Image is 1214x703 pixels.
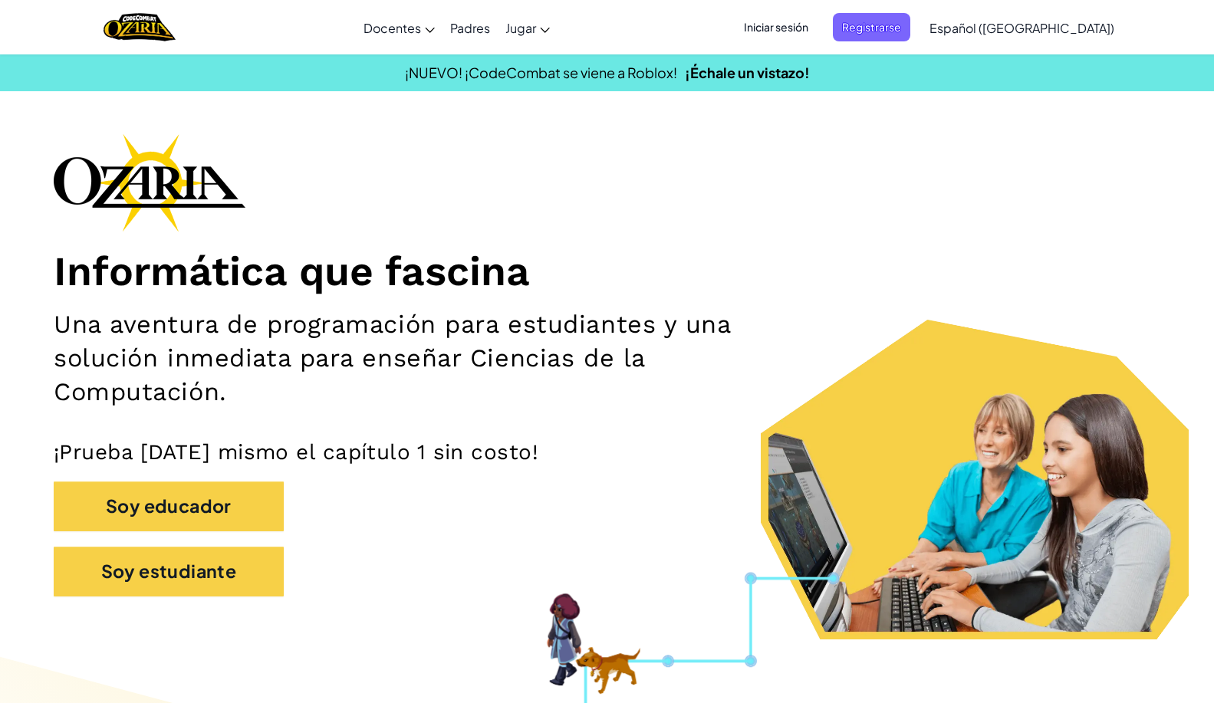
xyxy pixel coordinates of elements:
a: Español ([GEOGRAPHIC_DATA]) [922,7,1122,48]
a: Jugar [498,7,558,48]
button: Registrarse [833,13,910,41]
span: Jugar [505,20,536,36]
h1: Informática que fascina [54,247,1160,297]
span: ¡NUEVO! ¡CodeCombat se viene a Roblox! [405,64,677,81]
a: ¡Échale un vistazo! [685,64,810,81]
a: Ozaria by CodeCombat logo [104,11,175,43]
img: Home [104,11,175,43]
button: Iniciar sesión [735,13,818,41]
a: Padres [443,7,498,48]
img: Ozaria branding logo [54,133,245,232]
p: ¡Prueba [DATE] mismo el capítulo 1 sin costo! [54,439,1160,466]
h2: Una aventura de programación para estudiantes y una solución inmediata para enseñar Ciencias de l... [54,307,795,409]
button: Soy educador [54,481,284,531]
a: Docentes [356,7,443,48]
span: Docentes [364,20,421,36]
button: Soy estudiante [54,547,284,596]
span: Español ([GEOGRAPHIC_DATA]) [929,20,1114,36]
